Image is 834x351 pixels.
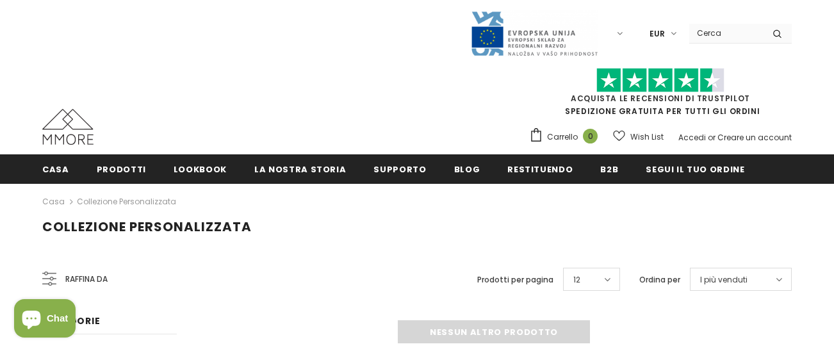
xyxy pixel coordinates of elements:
[678,132,706,143] a: Accedi
[529,127,604,147] a: Carrello 0
[646,154,744,183] a: Segui il tuo ordine
[639,273,680,286] label: Ordina per
[254,163,346,175] span: La nostra storia
[97,163,146,175] span: Prodotti
[571,93,750,104] a: Acquista le recensioni di TrustPilot
[454,163,480,175] span: Blog
[42,154,69,183] a: Casa
[650,28,665,40] span: EUR
[573,273,580,286] span: 12
[42,109,94,145] img: Casi MMORE
[600,154,618,183] a: B2B
[630,131,664,143] span: Wish List
[97,154,146,183] a: Prodotti
[470,10,598,57] img: Javni Razpis
[717,132,792,143] a: Creare un account
[373,154,426,183] a: supporto
[77,196,176,207] a: Collezione personalizzata
[10,299,79,341] inbox-online-store-chat: Shopify online store chat
[507,154,573,183] a: Restituendo
[507,163,573,175] span: Restituendo
[254,154,346,183] a: La nostra storia
[646,163,744,175] span: Segui il tuo ordine
[529,74,792,117] span: SPEDIZIONE GRATUITA PER TUTTI GLI ORDINI
[42,163,69,175] span: Casa
[42,218,252,236] span: Collezione personalizzata
[613,126,664,148] a: Wish List
[470,28,598,38] a: Javni Razpis
[42,194,65,209] a: Casa
[596,68,724,93] img: Fidati di Pilot Stars
[708,132,715,143] span: or
[547,131,578,143] span: Carrello
[583,129,598,143] span: 0
[174,154,227,183] a: Lookbook
[689,24,763,42] input: Search Site
[700,273,748,286] span: I più venduti
[454,154,480,183] a: Blog
[373,163,426,175] span: supporto
[600,163,618,175] span: B2B
[477,273,553,286] label: Prodotti per pagina
[174,163,227,175] span: Lookbook
[65,272,108,286] span: Raffina da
